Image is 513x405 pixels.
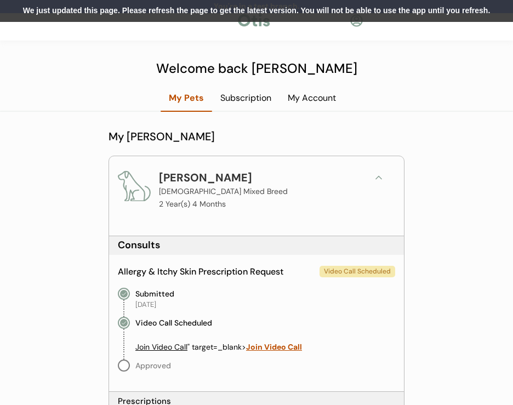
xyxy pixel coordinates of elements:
[118,169,151,202] img: dog.png
[159,200,226,208] p: 2 Year(s) 4 Months
[150,59,363,78] div: Welcome back [PERSON_NAME]
[135,317,212,329] div: Video Call Scheduled
[135,360,171,372] div: Approved
[135,288,174,300] div: Submitted
[109,128,404,145] div: My [PERSON_NAME]
[246,342,302,352] u: Join Video Call
[135,342,187,352] u: Join Video Call
[135,342,302,352] a: Join Video Call" target=_blank>Join Video Call
[161,92,212,104] div: My Pets
[118,238,160,252] div: Consults
[118,266,283,278] div: Allergy & Itchy Skin Prescription Request
[135,300,156,310] div: [DATE]
[159,186,288,197] div: [DEMOGRAPHIC_DATA] Mixed Breed
[320,266,395,277] div: Video Call Scheduled
[159,169,252,186] div: [PERSON_NAME]
[212,92,280,104] div: Subscription
[280,92,344,104] div: My Account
